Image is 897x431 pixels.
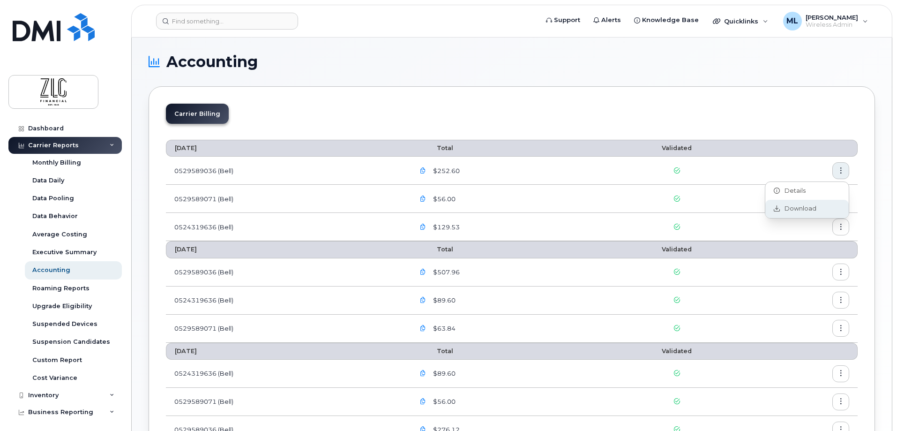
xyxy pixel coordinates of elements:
span: $63.84 [431,324,456,333]
th: [DATE] [166,241,406,258]
span: $252.60 [431,166,460,175]
td: 0524319636 (Bell) [166,360,406,388]
span: $89.60 [431,296,456,305]
td: 0529589036 (Bell) [166,157,406,185]
td: 0524319636 (Bell) [166,287,406,315]
th: [DATE] [166,140,406,157]
span: Total [414,144,453,151]
th: [DATE] [166,343,406,360]
td: 0529589036 (Bell) [166,258,406,287]
span: $56.00 [431,195,456,204]
td: 0529589071 (Bell) [166,185,406,213]
span: Total [414,246,453,253]
th: Validated [603,241,751,258]
span: Accounting [166,55,258,69]
span: Total [414,348,453,355]
span: $129.53 [431,223,460,232]
td: 0529589071 (Bell) [166,315,406,343]
span: $89.60 [431,369,456,378]
td: 0524319636 (Bell) [166,213,406,241]
td: 0529589071 (Bell) [166,388,406,416]
span: Download [780,204,816,213]
th: Validated [603,140,751,157]
th: Validated [603,343,751,360]
span: $507.96 [431,268,460,277]
span: Details [780,187,806,195]
span: $56.00 [431,397,456,406]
